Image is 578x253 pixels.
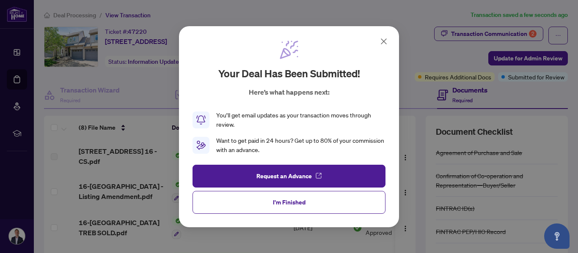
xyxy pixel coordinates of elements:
[218,67,360,80] h2: Your deal has been submitted!
[273,195,306,209] span: I'm Finished
[216,136,385,155] div: Want to get paid in 24 hours? Get up to 80% of your commission with an advance.
[193,164,385,187] button: Request an Advance
[249,87,330,97] p: Here’s what happens next:
[193,190,385,213] button: I'm Finished
[216,111,385,129] div: You’ll get email updates as your transaction moves through review.
[544,223,570,249] button: Open asap
[256,169,312,182] span: Request an Advance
